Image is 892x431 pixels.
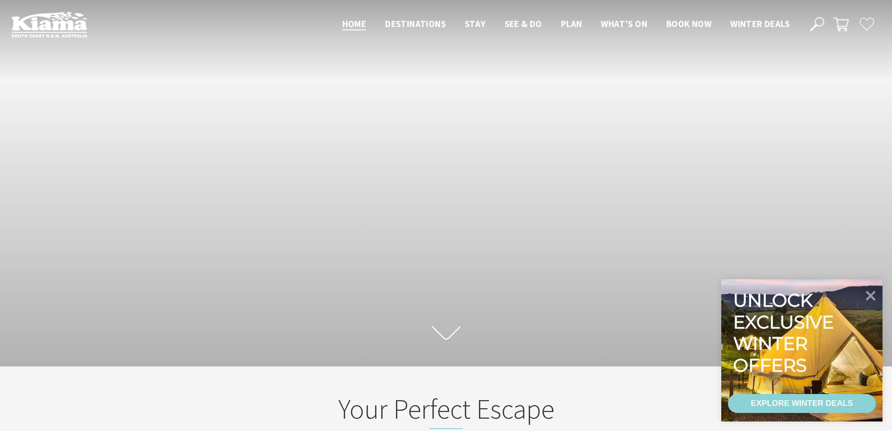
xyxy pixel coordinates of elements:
span: Destinations [385,18,446,29]
span: Book now [666,18,711,29]
span: See & Do [505,18,542,29]
div: Unlock exclusive winter offers [733,290,838,376]
img: Kiama Logo [11,11,87,37]
span: Winter Deals [730,18,790,29]
span: Plan [561,18,582,29]
nav: Main Menu [333,17,799,32]
span: What’s On [601,18,647,29]
h2: Your Perfect Escape [260,393,632,430]
div: EXPLORE WINTER DEALS [751,394,853,413]
a: EXPLORE WINTER DEALS [728,394,876,413]
span: Stay [465,18,486,29]
span: Home [342,18,367,29]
